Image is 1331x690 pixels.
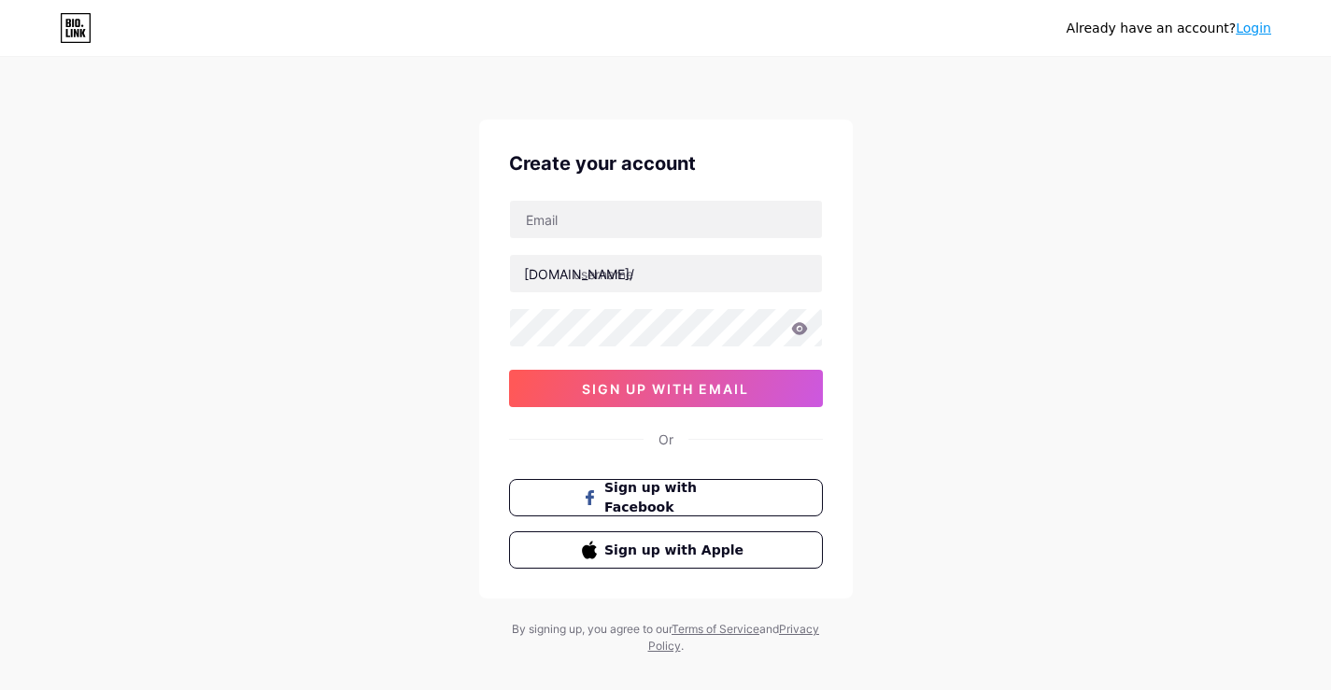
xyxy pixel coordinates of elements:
[524,264,634,284] div: [DOMAIN_NAME]/
[1236,21,1271,35] a: Login
[509,531,823,569] button: Sign up with Apple
[507,621,825,655] div: By signing up, you agree to our and .
[582,381,749,397] span: sign up with email
[509,370,823,407] button: sign up with email
[510,255,822,292] input: username
[604,478,749,517] span: Sign up with Facebook
[672,622,759,636] a: Terms of Service
[509,149,823,177] div: Create your account
[658,429,673,449] div: Or
[1067,19,1271,38] div: Already have an account?
[510,201,822,238] input: Email
[604,541,749,560] span: Sign up with Apple
[509,479,823,516] button: Sign up with Facebook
